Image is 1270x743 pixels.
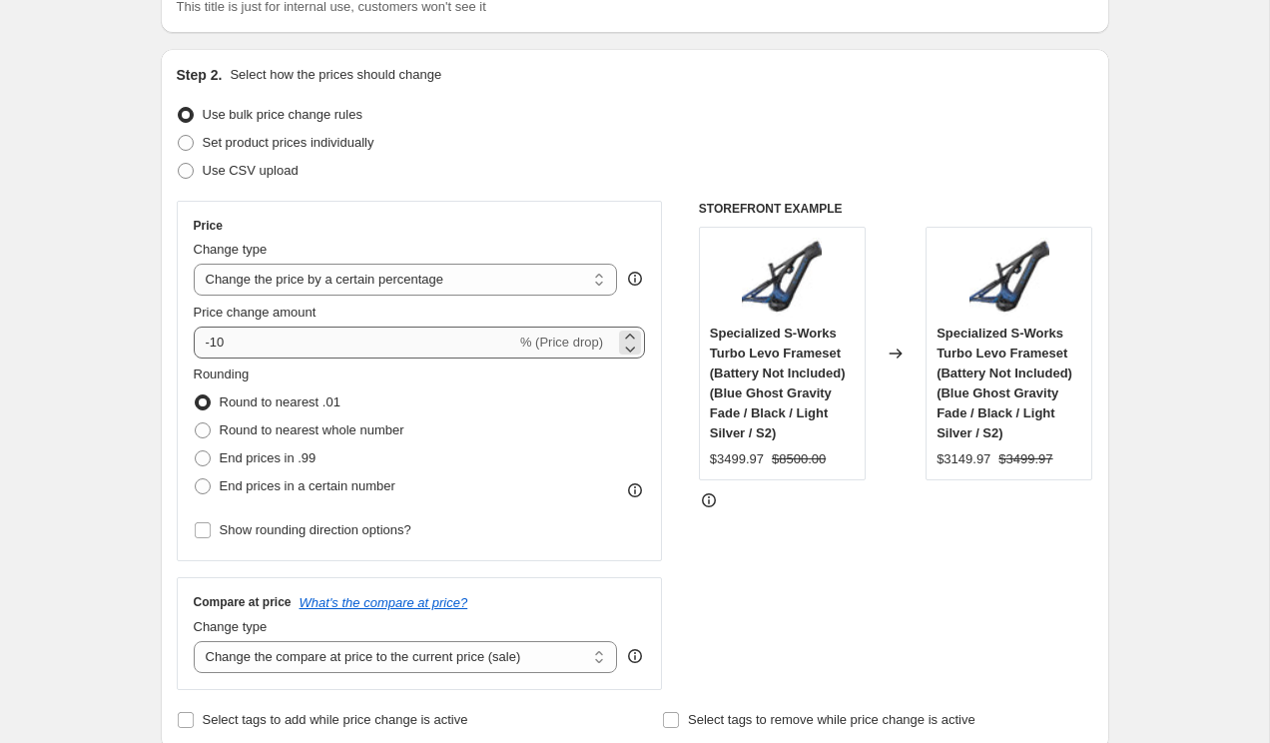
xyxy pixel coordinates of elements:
[220,478,395,493] span: End prices in a certain number
[710,449,764,469] div: $3499.97
[969,238,1049,318] img: 75221-0303_80x.jpg
[177,65,223,85] h2: Step 2.
[194,594,292,610] h3: Compare at price
[220,450,317,465] span: End prices in .99
[220,422,404,437] span: Round to nearest whole number
[937,449,990,469] div: $3149.97
[194,305,317,320] span: Price change amount
[710,326,846,440] span: Specialized S-Works Turbo Levo Frameset (Battery Not Included) (Blue Ghost Gravity Fade / Black /...
[742,238,822,318] img: 75221-0303_80x.jpg
[194,218,223,234] h3: Price
[194,619,268,634] span: Change type
[194,242,268,257] span: Change type
[194,327,516,359] input: -15
[203,107,362,122] span: Use bulk price change rules
[300,595,468,610] button: What's the compare at price?
[194,367,250,381] span: Rounding
[230,65,441,85] p: Select how the prices should change
[203,163,299,178] span: Use CSV upload
[220,522,411,537] span: Show rounding direction options?
[203,135,374,150] span: Set product prices individually
[688,712,975,727] span: Select tags to remove while price change is active
[998,449,1052,469] strike: $3499.97
[203,712,468,727] span: Select tags to add while price change is active
[937,326,1072,440] span: Specialized S-Works Turbo Levo Frameset (Battery Not Included) (Blue Ghost Gravity Fade / Black /...
[625,646,645,666] div: help
[625,269,645,289] div: help
[772,449,826,469] strike: $8500.00
[220,394,340,409] span: Round to nearest .01
[520,335,603,350] span: % (Price drop)
[699,201,1093,217] h6: STOREFRONT EXAMPLE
